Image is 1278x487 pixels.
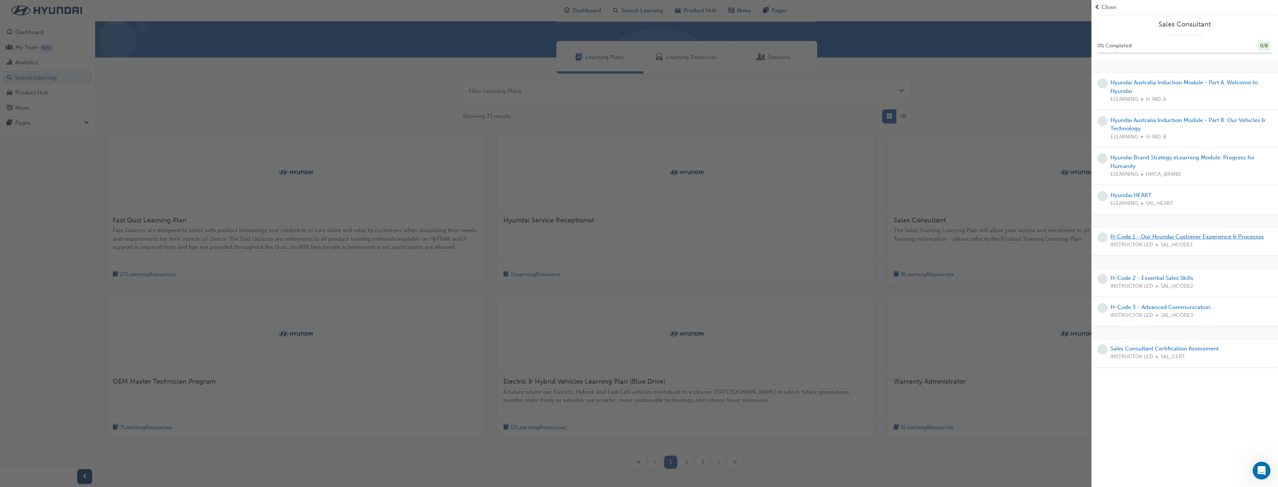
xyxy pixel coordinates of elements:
[1110,353,1153,361] span: INSTRUCTOR LED
[1110,79,1258,94] a: Hyundai Australia Induction Module - Part A: Welcome to Hyundai
[1110,241,1153,249] span: INSTRUCTOR LED
[1110,154,1255,169] a: Hyundai Brand Strategy eLearning Module: Progress for Humanity
[1110,311,1153,320] span: INSTRUCTOR LED
[1146,199,1173,208] span: SAL_HEART
[1110,170,1138,179] span: ELEARNING
[1094,3,1100,12] span: prev-icon
[1097,303,1107,313] span: learningRecordVerb_NONE-icon
[1094,3,1275,12] button: prev-iconClose
[1110,117,1265,132] a: Hyundai Australia Induction Module - Part B: Our Vehicles & Technology
[1257,41,1271,51] div: 0 / 8
[1102,3,1116,12] span: Close
[1110,304,1210,310] a: H-Code 3 - Advanced Communication
[1110,345,1219,352] a: Sales Consultant Certification Assessment
[1110,192,1152,199] a: Hyundai HEART
[1097,232,1107,243] span: learningRecordVerb_NONE-icon
[1097,344,1107,355] span: learningRecordVerb_NONE-icon
[1161,353,1185,361] span: SAL_CERT
[1097,20,1272,29] a: Sales Consultant
[1097,274,1107,284] span: learningRecordVerb_NONE-icon
[1097,42,1132,50] span: 0 % Completed
[1161,311,1193,320] span: SAL_HCODE3
[1097,116,1107,126] span: learningRecordVerb_NONE-icon
[1110,199,1138,208] span: ELEARNING
[1110,133,1138,141] span: ELEARNING
[1146,170,1181,179] span: HMCA_BRAND
[1146,95,1166,104] span: H-IND-A
[1110,233,1264,240] a: H-Code 1 - Our Hyundai Customer Experience & Processes
[1146,133,1166,141] span: H-IND-B
[1097,78,1107,88] span: learningRecordVerb_NONE-icon
[1110,95,1138,104] span: ELEARNING
[1097,191,1107,201] span: learningRecordVerb_NONE-icon
[1097,153,1107,163] span: learningRecordVerb_NONE-icon
[1110,275,1193,281] a: H-Code 2 - Essential Sales Skills
[1253,462,1271,480] iframe: Intercom live chat
[1161,241,1193,249] span: SAL_HCODE1
[1161,282,1193,291] span: SAL_HCODE2
[1110,282,1153,291] span: INSTRUCTOR LED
